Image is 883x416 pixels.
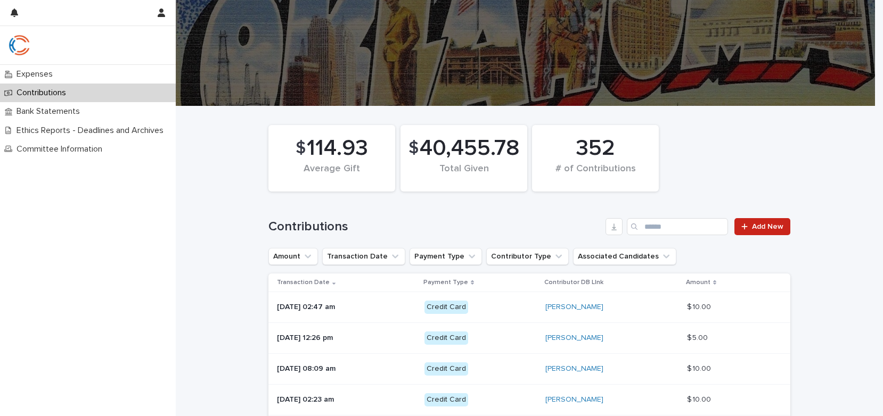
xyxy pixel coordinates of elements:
tr: [DATE] 08:09 amCredit Card[PERSON_NAME] $ 10.00$ 10.00 [268,353,790,384]
p: Amount [686,277,710,288]
div: Average Gift [287,163,377,186]
p: Bank Statements [12,106,88,117]
tr: [DATE] 02:47 amCredit Card[PERSON_NAME] $ 10.00$ 10.00 [268,292,790,323]
a: [PERSON_NAME] [545,334,603,343]
input: Search [627,218,728,235]
button: Transaction Date [322,248,405,265]
span: $ [408,138,419,159]
div: # of Contributions [550,163,641,186]
p: Contributions [12,88,75,98]
h1: Contributions [268,219,601,235]
p: Payment Type [423,277,468,288]
p: $ 10.00 [687,362,713,373]
img: qJrBEDQOT26p5MY9181R [9,35,30,56]
div: Credit Card [424,331,468,345]
tr: [DATE] 12:26 pmCredit Card[PERSON_NAME] $ 5.00$ 5.00 [268,323,790,354]
p: $ 10.00 [687,301,713,312]
p: [DATE] 12:26 pm [277,334,416,343]
span: 114.93 [307,135,368,162]
p: Contributor DB LInk [544,277,603,288]
div: Credit Card [424,301,468,314]
span: Add New [752,223,783,230]
p: Ethics Reports - Deadlines and Archives [12,126,172,136]
p: Expenses [12,69,61,79]
p: $ 10.00 [687,393,713,404]
div: Credit Card [424,393,468,406]
div: Credit Card [424,362,468,376]
span: $ [296,138,306,159]
a: [PERSON_NAME] [545,303,603,312]
p: $ 5.00 [687,331,710,343]
p: [DATE] 02:23 am [277,395,416,404]
a: Add New [734,218,790,235]
p: Transaction Date [277,277,330,288]
button: Associated Candidates [573,248,676,265]
button: Payment Type [410,248,482,265]
a: [PERSON_NAME] [545,395,603,404]
tr: [DATE] 02:23 amCredit Card[PERSON_NAME] $ 10.00$ 10.00 [268,384,790,415]
p: [DATE] 02:47 am [277,303,416,312]
p: [DATE] 08:09 am [277,364,416,373]
div: Total Given [419,163,509,186]
p: Committee Information [12,144,111,154]
a: [PERSON_NAME] [545,364,603,373]
div: 352 [550,135,641,162]
span: 40,455.78 [420,135,519,162]
button: Contributor Type [486,248,569,265]
button: Amount [268,248,318,265]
